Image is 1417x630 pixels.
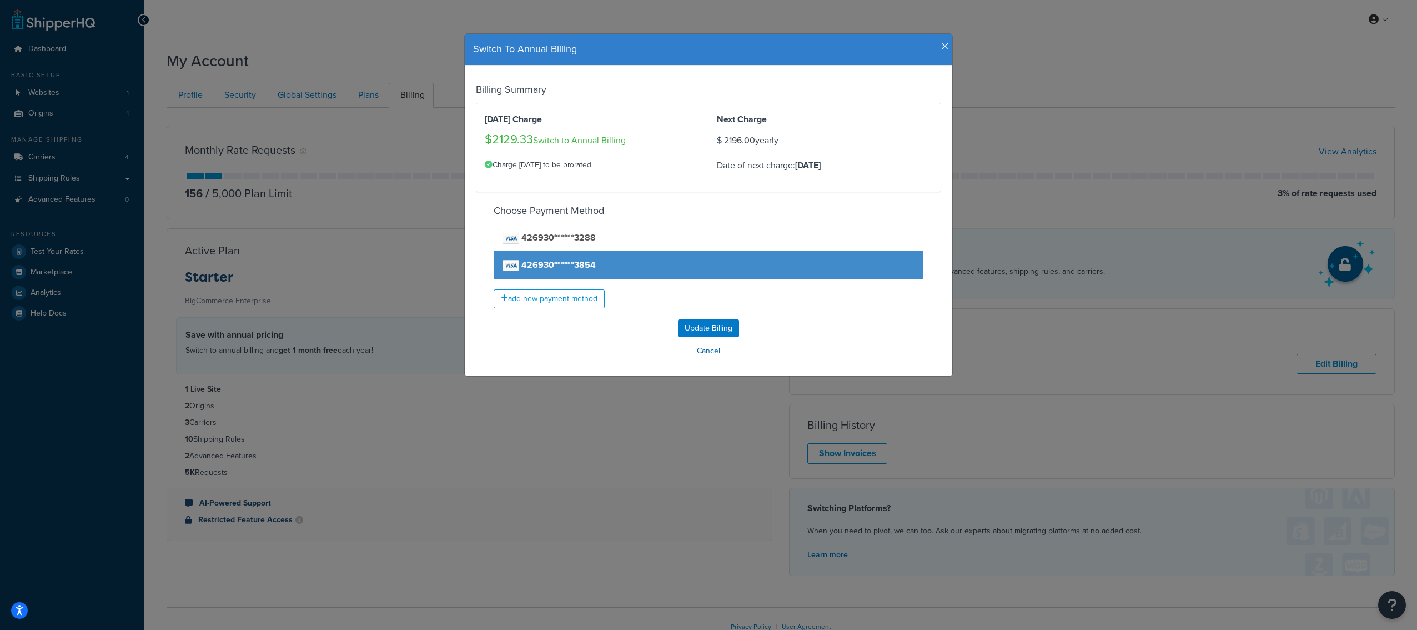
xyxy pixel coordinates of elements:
[485,157,700,172] small: Charge [DATE] to be prorated
[485,127,700,149] div: Switch to Annual Billing
[494,289,605,308] a: add new payment method
[795,159,821,172] b: [DATE]
[503,233,519,244] img: visa.png
[503,260,519,271] img: visa.png
[717,134,722,147] span: $
[678,319,739,337] input: Update Billing
[485,133,533,146] h3: $2129.33
[717,113,767,126] strong: Next Charge
[473,42,944,57] h4: Switch To Annual Billing
[717,133,932,148] div: yearly
[494,203,923,218] h4: Choose Payment Method
[476,82,941,97] h4: Billing Summary
[724,134,755,147] span: 2196.00
[717,158,932,173] div: Date of next charge:
[476,343,941,359] button: Cancel
[485,113,542,126] strong: [DATE] Charge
